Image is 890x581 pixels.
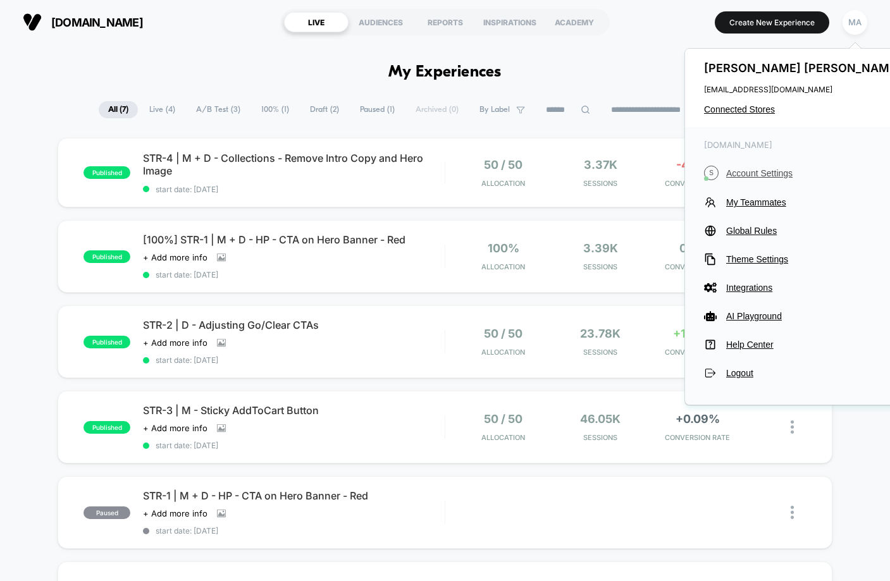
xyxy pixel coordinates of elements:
[704,166,719,180] i: S
[143,508,207,518] span: + Add more info
[143,404,444,417] span: STR-3 | M - Sticky AddToCart Button
[143,338,207,348] span: + Add more info
[143,489,444,502] span: STR-1 | M + D - HP - CTA on Hero Banner - Red
[478,12,542,32] div: INSPIRATIONS
[555,433,646,442] span: Sessions
[350,101,404,118] span: Paused ( 1 )
[839,9,871,35] button: MA
[349,12,413,32] div: AUDIENCES
[715,11,829,34] button: Create New Experience
[99,101,138,118] span: All ( 7 )
[481,179,525,188] span: Allocation
[555,348,646,357] span: Sessions
[481,262,525,271] span: Allocation
[791,420,794,434] img: close
[584,158,617,171] span: 3.37k
[143,152,444,177] span: STR-4 | M + D - Collections - Remove Intro Copy and Hero Image
[19,12,147,32] button: [DOMAIN_NAME]
[143,441,444,450] span: start date: [DATE]
[479,105,510,114] span: By Label
[284,12,349,32] div: LIVE
[676,158,719,171] span: -4.30%
[143,270,444,279] span: start date: [DATE]
[300,101,349,118] span: Draft ( 2 )
[583,242,618,255] span: 3.39k
[484,158,522,171] span: 50 / 50
[652,433,743,442] span: CONVERSION RATE
[252,101,299,118] span: 100% ( 1 )
[143,355,444,365] span: start date: [DATE]
[843,10,867,35] div: MA
[481,348,525,357] span: Allocation
[187,101,250,118] span: A/B Test ( 3 )
[791,506,794,519] img: close
[83,421,130,434] span: published
[51,16,143,29] span: [DOMAIN_NAME]
[484,412,522,425] span: 50 / 50
[143,319,444,331] span: STR-2 | D - Adjusting Go/Clear CTAs
[83,336,130,348] span: published
[143,423,207,433] span: + Add more info
[140,101,185,118] span: Live ( 4 )
[555,262,646,271] span: Sessions
[388,63,502,82] h1: My Experiences
[143,185,444,194] span: start date: [DATE]
[679,242,716,255] span: 0.68%
[652,262,743,271] span: CONVERSION RATE
[652,348,743,357] span: CONVERSION RATE
[484,327,522,340] span: 50 / 50
[23,13,42,32] img: Visually logo
[555,179,646,188] span: Sessions
[580,327,621,340] span: 23.78k
[83,506,130,519] span: paused
[83,166,130,179] span: published
[413,12,478,32] div: REPORTS
[580,412,621,425] span: 46.05k
[542,12,607,32] div: ACADEMY
[83,250,130,263] span: published
[488,242,519,255] span: 100%
[676,412,720,425] span: +0.09%
[673,327,722,340] span: +14.97%
[143,526,444,535] span: start date: [DATE]
[652,179,743,188] span: CONVERSION RATE
[143,233,444,246] span: [100%] STR-1 | M + D - HP - CTA on Hero Banner - Red
[143,252,207,262] span: + Add more info
[481,433,525,442] span: Allocation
